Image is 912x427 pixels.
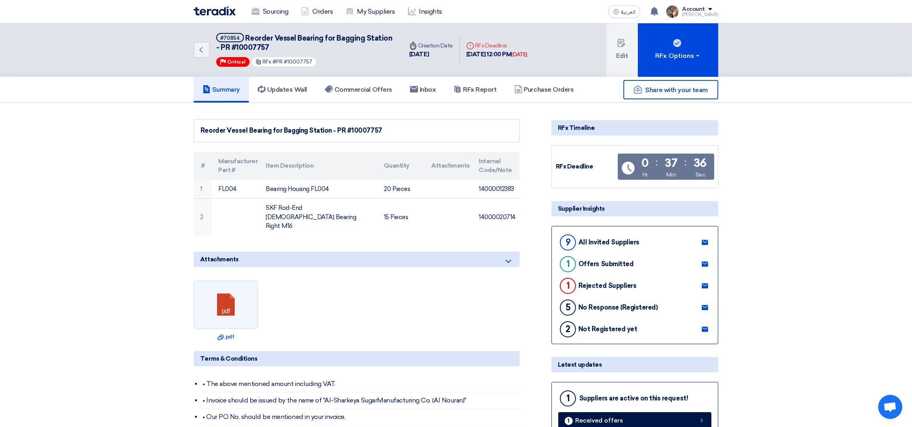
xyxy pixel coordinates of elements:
button: العربية [608,5,640,18]
span: Terms & Conditions [200,354,257,363]
div: #70854 [220,35,240,41]
div: 1 [560,256,576,272]
h5: Commercial Offers [325,86,392,94]
div: 1 [560,390,576,406]
div: 2 [560,321,576,337]
th: Internal Code/Note [472,152,520,180]
div: Reorder Vessel Bearing for Bagging Station - PR #10007757 [201,126,513,135]
div: Sec [695,170,705,179]
a: Updates Wall [249,77,316,103]
h5: Inbox [410,86,436,94]
div: 36 [694,158,707,169]
div: Hr [642,170,648,179]
div: 5 [560,300,576,316]
h5: Reorder Vessel Bearing for Bagging Station - PR #10007757 [216,33,393,53]
a: Inbox [401,77,445,103]
td: FL004 [212,180,259,199]
div: RFx Deadline [466,41,527,50]
a: .pdf [196,333,256,341]
td: Bearing Housing FL004 [259,180,377,199]
div: Offers Submitted [578,260,633,268]
th: Item Description [259,152,377,180]
h5: RFx Report [453,86,496,94]
td: 2 [194,199,212,236]
a: Commercial Offers [316,77,401,103]
div: Suppliers are active on this request! [579,394,688,402]
th: # [194,152,212,180]
a: Open chat [878,395,902,419]
span: Attachments [200,255,239,264]
li: • Our PO No. should be mentioned in your invoice. [202,409,520,425]
div: 37 [665,158,677,169]
th: Attachments [425,152,472,180]
div: 1 [560,278,576,294]
div: Creation Date [409,41,453,50]
a: My Suppliers [339,3,401,21]
div: [PERSON_NAME] [682,12,718,17]
a: RFx Report [445,77,505,103]
div: RFx Deadline [556,162,616,171]
div: Min [666,170,676,179]
button: Edit [607,23,638,77]
div: : [656,155,658,170]
a: Summary [194,77,249,103]
span: Received offers [575,418,623,424]
div: Latest updates [551,357,718,372]
li: • Invoice should be issued by the name of "Al-Sharkeya SugarManufacturing Co. (Al Nouran)" [202,392,520,409]
a: Insights [402,3,449,21]
div: 9 [560,234,576,250]
td: 1 [194,180,212,199]
div: RFx Options [656,51,701,61]
div: : [685,155,687,170]
span: Share with your team [646,86,708,94]
div: No Response (Registered) [578,304,658,311]
div: [DATE] [409,50,453,59]
div: 1 [565,417,573,425]
div: Supplier Insights [551,201,718,216]
div: Rejected Suppliers [578,282,636,289]
td: 15 Pieces [378,199,425,236]
td: 14000020714 [472,199,520,236]
a: Purchase Orders [506,77,583,103]
button: RFx Options [638,23,718,77]
div: RFx Timeline [551,120,718,135]
div: All Invited Suppliers [578,238,639,246]
div: [DATE] 12:00 PM [466,50,527,59]
img: file_1710751448746.jpg [666,5,679,18]
td: SKF Rod-End [DEMOGRAPHIC_DATA] Bearing Right M16 [259,199,377,236]
td: 14000012383 [472,180,520,199]
h5: Updates Wall [258,86,307,94]
img: Teradix logo [194,6,236,16]
h5: Summary [203,86,240,94]
span: Critical [227,59,246,65]
th: Manufacturer Part # [212,152,259,180]
div: Account [682,6,705,13]
th: Quantity [378,152,425,180]
a: Orders [295,3,339,21]
span: العربية [621,9,635,15]
td: 20 Pieces [378,180,425,199]
a: Sourcing [245,3,295,21]
span: Reorder Vessel Bearing for Bagging Station - PR #10007757 [216,34,392,52]
span: RFx [263,59,272,65]
div: Not Registered yet [578,325,637,333]
div: 0 [641,158,649,169]
span: #PR #10007757 [273,59,313,65]
h5: Purchase Orders [514,86,574,94]
div: [DATE] [512,51,527,59]
li: • The above mentioned amount including VAT. [202,376,520,392]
